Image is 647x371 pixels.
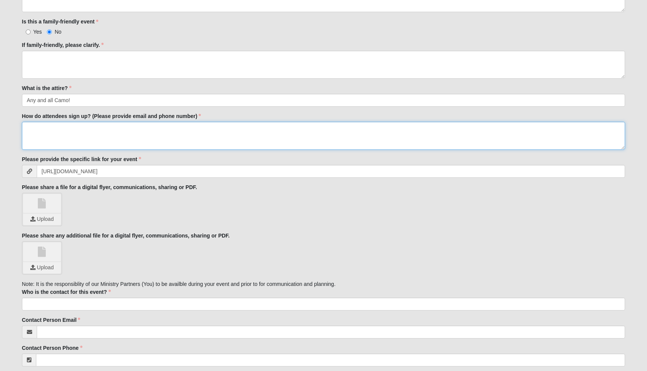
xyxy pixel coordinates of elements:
label: If family-friendly, please clarify. [22,41,104,49]
label: Contact Person Email [22,316,81,324]
input: Yes [26,29,31,34]
label: What is the attire? [22,84,72,92]
label: Is this a family-friendly event [22,18,98,25]
label: Please provide the specific link for your event [22,155,141,163]
input: No [47,29,52,34]
label: Who is the contact for this event? [22,288,111,296]
label: Please share any additional file for a digital flyer, communications, sharing or PDF. [22,232,230,239]
span: Yes [33,29,42,35]
span: No [54,29,61,35]
label: How do attendees sign up? (Please provide email and phone number) [22,112,201,120]
label: Contact Person Phone [22,344,82,352]
label: Please share a file for a digital flyer, communications, sharing or PDF. [22,183,197,191]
